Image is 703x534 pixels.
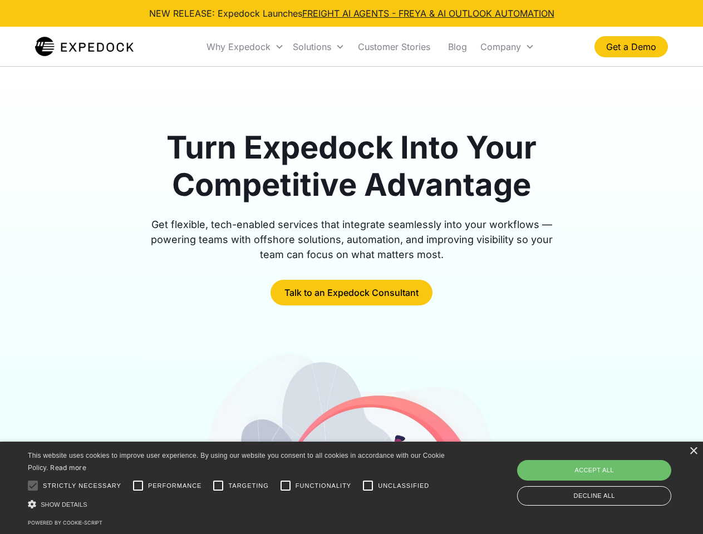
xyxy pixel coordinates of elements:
[302,8,554,19] a: FREIGHT AI AGENTS - FREYA & AI OUTLOOK AUTOMATION
[35,36,134,58] a: home
[50,463,86,472] a: Read more
[293,41,331,52] div: Solutions
[476,28,539,66] div: Company
[207,41,271,52] div: Why Expedock
[41,501,87,508] span: Show details
[349,28,439,66] a: Customer Stories
[271,280,432,305] a: Talk to an Expedock Consultant
[148,481,202,491] span: Performance
[138,129,566,204] h1: Turn Expedock Into Your Competitive Advantage
[35,36,134,58] img: Expedock Logo
[480,41,521,52] div: Company
[288,28,349,66] div: Solutions
[594,36,668,57] a: Get a Demo
[518,414,703,534] iframe: Chat Widget
[138,217,566,262] div: Get flexible, tech-enabled services that integrate seamlessly into your workflows — powering team...
[228,481,268,491] span: Targeting
[439,28,476,66] a: Blog
[28,520,102,526] a: Powered by cookie-script
[28,452,445,472] span: This website uses cookies to improve user experience. By using our website you consent to all coo...
[28,498,449,510] div: Show details
[378,481,429,491] span: Unclassified
[43,481,121,491] span: Strictly necessary
[149,7,554,20] div: NEW RELEASE: Expedock Launches
[202,28,288,66] div: Why Expedock
[296,481,351,491] span: Functionality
